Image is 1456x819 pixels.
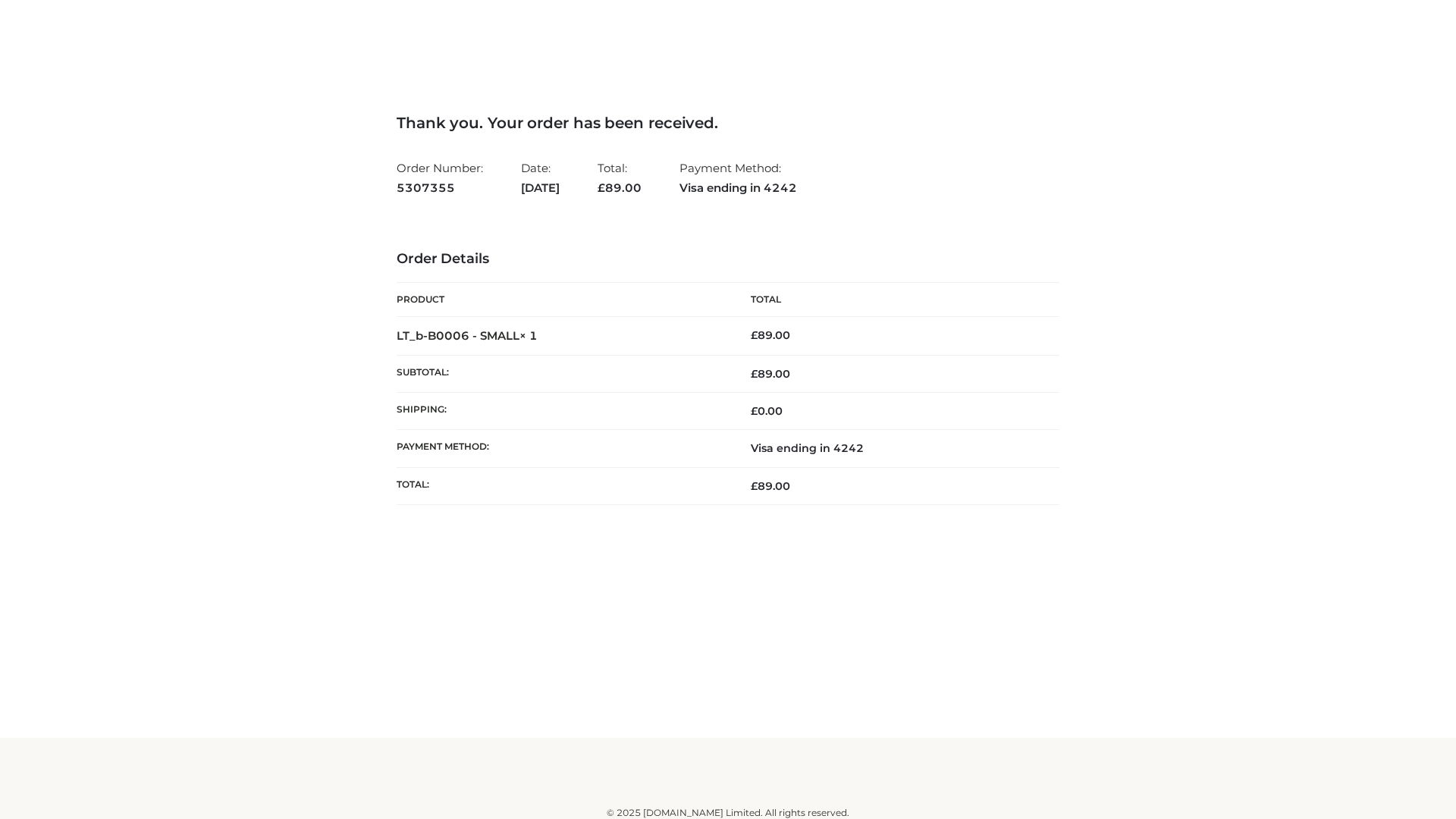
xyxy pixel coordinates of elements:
strong: LT_b-B0006 - SMALL [397,328,538,343]
th: Payment method: [397,430,728,467]
span: 89.00 [751,367,790,381]
span: £ [751,328,758,342]
th: Total [728,283,1059,317]
strong: 5307355 [397,178,483,198]
th: Product [397,283,728,317]
span: £ [751,367,758,381]
span: £ [751,479,758,493]
span: £ [751,404,758,418]
span: £ [598,180,605,195]
li: Total: [598,155,642,201]
bdi: 0.00 [751,404,783,418]
strong: × 1 [519,328,538,343]
td: Visa ending in 4242 [728,430,1059,467]
li: Order Number: [397,155,483,201]
strong: Visa ending in 4242 [679,178,797,198]
span: 89.00 [598,180,642,195]
th: Total: [397,467,728,504]
bdi: 89.00 [751,328,790,342]
h3: Order Details [397,251,1059,268]
th: Subtotal: [397,355,728,392]
li: Payment Method: [679,155,797,201]
span: 89.00 [751,479,790,493]
th: Shipping: [397,393,728,430]
li: Date: [521,155,560,201]
strong: [DATE] [521,178,560,198]
h3: Thank you. Your order has been received. [397,114,1059,132]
